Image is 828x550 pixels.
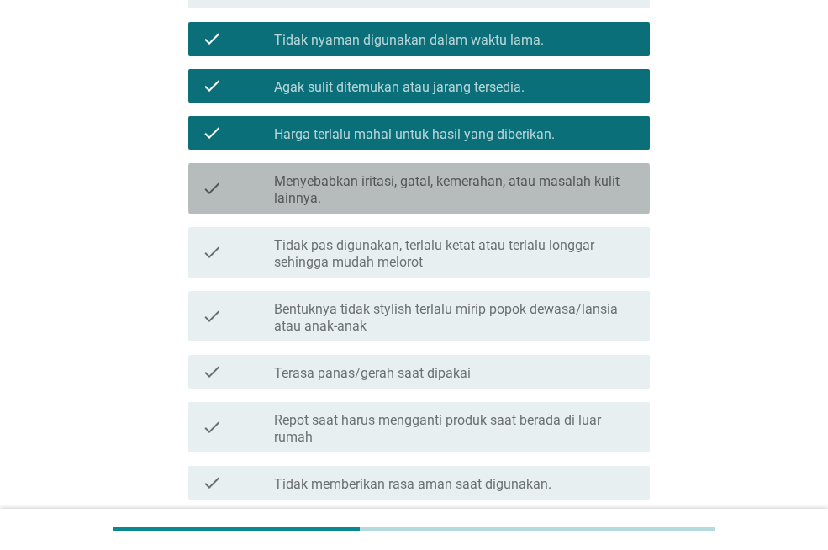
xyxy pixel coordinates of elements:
i: check [202,123,222,143]
label: Bentuknya tidak stylish terlalu mirip popok dewasa/lansia atau anak-anak [274,301,636,335]
label: Repot saat harus mengganti produk saat berada di luar rumah [274,412,636,446]
i: check [202,473,222,493]
label: Tidak nyaman digunakan dalam waktu lama. [274,32,544,49]
label: Tidak pas digunakan, terlalu ketat atau terlalu longgar sehingga mudah melorot [274,237,636,271]
i: check [202,29,222,49]
label: Terasa panas/gerah saat dipakai [274,365,471,382]
label: Harga terlalu mahal untuk hasil yang diberikan. [274,126,555,143]
label: Tidak memberikan rasa aman saat digunakan. [274,476,551,493]
i: check [202,170,222,207]
label: Menyebabkan iritasi, gatal, kemerahan, atau masalah kulit lainnya. [274,173,636,207]
i: check [202,362,222,382]
i: check [202,298,222,335]
i: check [202,409,222,446]
i: check [202,76,222,96]
i: check [202,234,222,271]
label: Agak sulit ditemukan atau jarang tersedia. [274,79,525,96]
